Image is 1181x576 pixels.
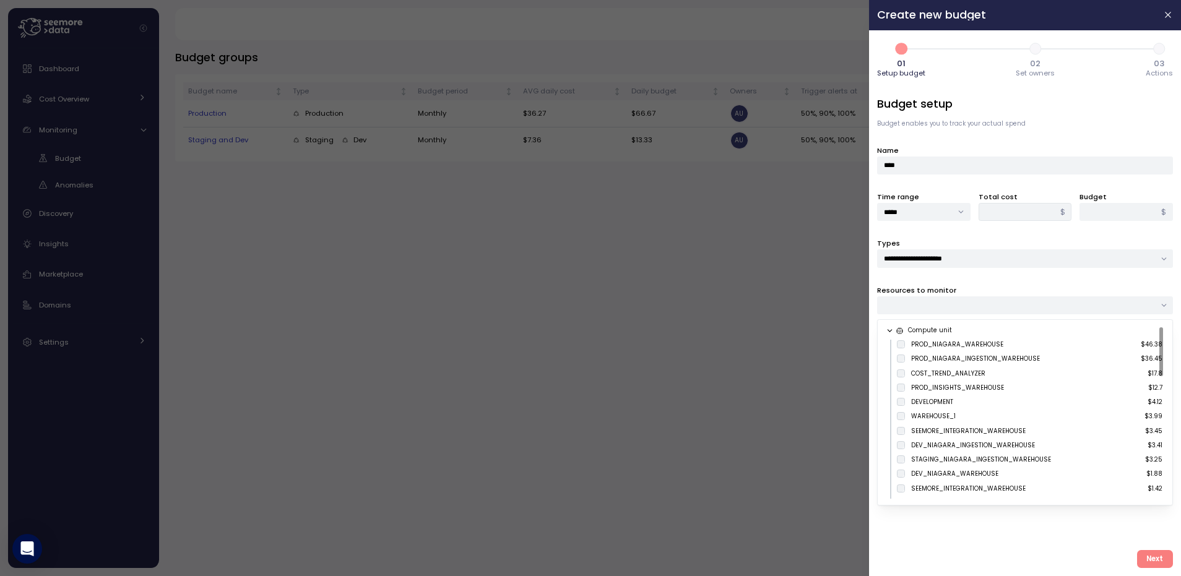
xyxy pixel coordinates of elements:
span: 2 [1025,38,1046,59]
div: $46.38 [1141,340,1162,348]
div: $ [1156,204,1173,221]
div: $1.42 [1148,484,1162,492]
span: 1 [891,38,912,59]
label: Total cost [979,192,1018,203]
div: $1.88 [1146,470,1162,478]
label: Budget [1079,192,1107,203]
span: Set owners [1016,70,1055,77]
h2: Create new budget [877,9,1153,20]
span: 02 [1031,59,1041,67]
div: PROD_NIAGARA_WAREHOUSE [911,340,1003,349]
div: Compute unit [896,327,953,335]
div: $ [1054,204,1071,221]
div: WAREHOUSE_1 [911,412,956,421]
div: SEEMORE_INTEGRATION_WAREHOUSE [911,484,1026,493]
div: COST_TREND_ANALYZER [911,369,985,378]
button: Next [1137,550,1173,568]
label: Name [877,145,899,157]
span: Next [1146,551,1163,567]
span: 01 [897,59,906,67]
label: Types [877,238,900,249]
div: $3.41 [1148,441,1162,449]
div: DEV_NIAGARA_WAREHOUSE [911,469,998,478]
span: Actions [1146,70,1173,77]
div: DEVELOPMENT [911,397,953,406]
label: Time range [877,192,919,203]
div: $3.45 [1145,427,1162,435]
div: PROD_NIAGARA_INGESTION_WAREHOUSE [911,355,1040,364]
div: SEEMORE_INTEGRATION_WAREHOUSE [911,426,1026,436]
div: $4.12 [1148,398,1162,406]
div: DEV_NIAGARA_INGESTION_WAREHOUSE [911,441,1035,450]
div: PROD_INSIGHTS_WAREHOUSE [911,383,1004,392]
label: Resources to monitor [877,285,956,296]
span: Setup budget [877,70,925,77]
div: $36.45 [1141,355,1162,363]
div: STAGING_NIAGARA_INGESTION_WAREHOUSE [911,455,1051,464]
span: 3 [1149,38,1170,59]
button: 101Setup budget [877,38,925,80]
span: 03 [1154,59,1165,67]
div: Open Intercom Messenger [12,534,42,564]
p: Budget enables you to track your actual spend [877,119,1173,128]
div: $17.8 [1148,369,1162,377]
div: $3.25 [1145,455,1162,463]
button: 303Actions [1146,38,1173,80]
div: $3.99 [1144,413,1162,421]
div: $12.7 [1148,384,1162,392]
div: $1.41 [1149,499,1162,507]
div: DEV_XS [911,498,935,507]
button: 202Set owners [1016,38,1055,80]
h3: Budget setup [877,96,1173,111]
